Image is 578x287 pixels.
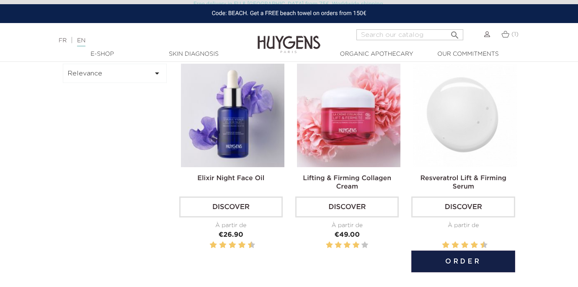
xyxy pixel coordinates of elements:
div: À partir de [411,221,515,230]
a: Discover [295,197,399,217]
label: 7 [237,240,238,251]
a: Skin Diagnosis [152,50,235,59]
label: 9 [246,240,248,251]
label: 8 [472,240,477,251]
img: Huygens [258,22,320,54]
a: FR [59,38,67,44]
label: 4 [453,240,457,251]
label: 1 [208,240,209,251]
button:  [447,27,462,38]
label: 1 [326,240,333,251]
img: Elixir Night Face Oil [181,64,284,167]
label: 9 [479,240,480,251]
a: Resveratrol Lift & Firming Serum [420,175,506,190]
span: €26.90 [219,232,243,238]
label: 2 [444,240,448,251]
a: Organic Apothecary [335,50,418,59]
label: 3 [344,240,351,251]
label: 7 [469,240,470,251]
label: 6 [230,240,235,251]
label: 3 [218,240,219,251]
label: 3 [450,240,451,251]
a: Lifting & Firming Collagen Cream [303,175,391,190]
a: (1) [501,31,519,38]
label: 4 [221,240,225,251]
img: Lifting & Firming Collagen... [297,64,400,167]
label: 10 [482,240,486,251]
label: 4 [353,240,359,251]
div: À partir de [295,221,399,230]
button: Relevance [63,64,167,83]
label: 6 [463,240,467,251]
button: Order [411,251,515,272]
a: Discover [411,197,515,217]
a: Elixir Night Face Oil [197,175,264,182]
a: E-Shop [60,50,144,59]
label: 8 [240,240,244,251]
span: (1) [511,31,519,37]
label: 1 [441,240,442,251]
label: 5 [227,240,228,251]
label: 2 [211,240,215,251]
div: À partir de [179,221,283,230]
a: EN [77,38,85,47]
span: €49.00 [335,232,360,238]
div: | [54,36,235,46]
a: Discover [179,197,283,217]
i:  [450,28,460,38]
a: Our commitments [426,50,510,59]
label: 5 [459,240,461,251]
label: 10 [249,240,253,251]
label: 5 [361,240,368,251]
input: Search [356,29,463,40]
label: 2 [335,240,341,251]
i:  [152,68,162,78]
